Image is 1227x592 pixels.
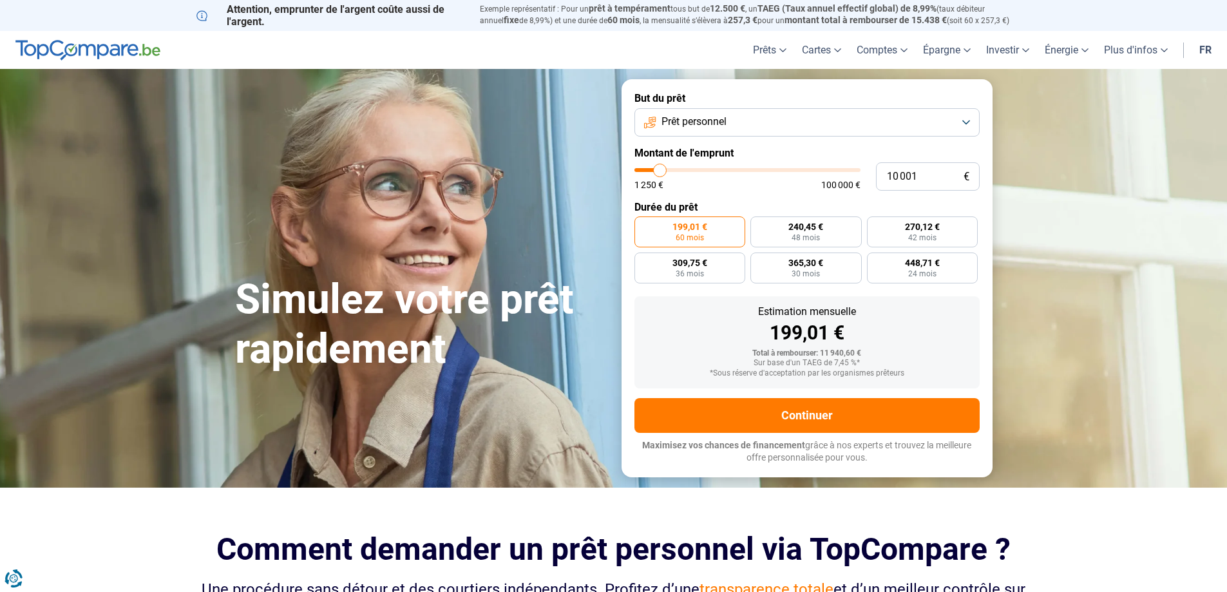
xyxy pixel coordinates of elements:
[634,92,980,104] label: But du prêt
[504,15,519,25] span: fixe
[788,258,823,267] span: 365,30 €
[645,369,969,378] div: *Sous réserve d'acceptation par les organismes prêteurs
[235,275,606,374] h1: Simulez votre prêt rapidement
[728,15,757,25] span: 257,3 €
[978,31,1037,69] a: Investir
[196,3,464,28] p: Attention, emprunter de l'argent coûte aussi de l'argent.
[196,531,1031,567] h2: Comment demander un prêt personnel via TopCompare ?
[634,398,980,433] button: Continuer
[676,270,704,278] span: 36 mois
[634,108,980,137] button: Prêt personnel
[794,31,849,69] a: Cartes
[634,201,980,213] label: Durée du prêt
[757,3,937,14] span: TAEG (Taux annuel effectif global) de 8,99%
[745,31,794,69] a: Prêts
[785,15,947,25] span: montant total à rembourser de 15.438 €
[645,307,969,317] div: Estimation mensuelle
[1192,31,1219,69] a: fr
[589,3,671,14] span: prêt à tempérament
[908,270,937,278] span: 24 mois
[634,180,663,189] span: 1 250 €
[645,323,969,343] div: 199,01 €
[645,359,969,368] div: Sur base d'un TAEG de 7,45 %*
[710,3,745,14] span: 12.500 €
[15,40,160,61] img: TopCompare
[905,258,940,267] span: 448,71 €
[915,31,978,69] a: Épargne
[634,439,980,464] p: grâce à nos experts et trouvez la meilleure offre personnalisée pour vous.
[964,171,969,182] span: €
[1037,31,1096,69] a: Énergie
[480,3,1031,26] p: Exemple représentatif : Pour un tous but de , un (taux débiteur annuel de 8,99%) et une durée de ...
[792,270,820,278] span: 30 mois
[788,222,823,231] span: 240,45 €
[607,15,640,25] span: 60 mois
[849,31,915,69] a: Comptes
[905,222,940,231] span: 270,12 €
[634,147,980,159] label: Montant de l'emprunt
[908,234,937,242] span: 42 mois
[672,258,707,267] span: 309,75 €
[645,349,969,358] div: Total à rembourser: 11 940,60 €
[821,180,861,189] span: 100 000 €
[642,440,805,450] span: Maximisez vos chances de financement
[676,234,704,242] span: 60 mois
[672,222,707,231] span: 199,01 €
[661,115,727,129] span: Prêt personnel
[1096,31,1175,69] a: Plus d'infos
[792,234,820,242] span: 48 mois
